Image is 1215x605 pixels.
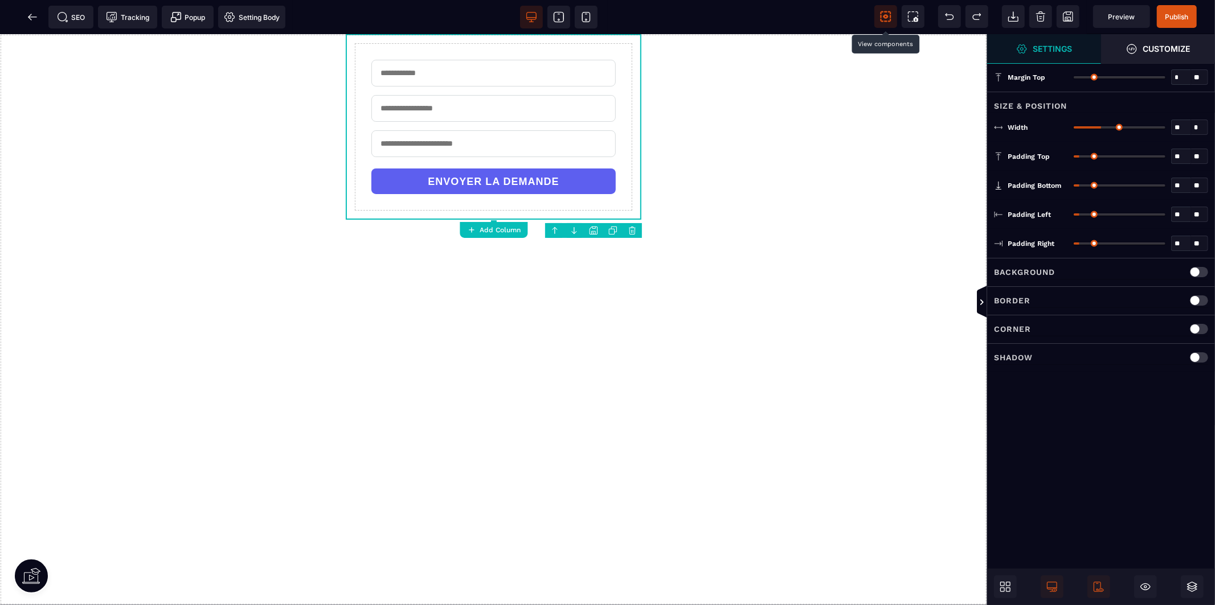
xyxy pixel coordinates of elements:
button: ENVOYER LA DEMANDE [371,134,616,160]
span: Redo [966,5,988,28]
span: Is Show Desktop [1041,575,1063,598]
p: Corner [994,322,1031,336]
span: Open Style Manager [1101,34,1215,64]
span: Width [1008,123,1028,132]
span: Open Sub Layers [1181,575,1204,598]
span: Setting Body [224,11,280,23]
span: Save [1057,5,1079,28]
span: Publish [1165,13,1189,21]
span: Open Blocks [994,575,1017,598]
span: Tracking [106,11,149,23]
span: Back [21,6,44,28]
span: Screenshot [902,5,924,28]
span: Padding Bottom [1008,181,1061,190]
span: Padding Top [1008,152,1050,161]
div: Size & Position [987,92,1215,113]
span: Margin Top [1008,73,1045,82]
span: Padding Left [1008,210,1051,219]
span: Open Style Manager [987,34,1101,64]
span: Popup [170,11,206,23]
span: Seo meta data [48,6,93,28]
span: Preview [1108,13,1135,21]
span: View desktop [520,6,543,28]
span: Preview [1093,5,1150,28]
span: Is Show Mobile [1087,575,1110,598]
span: Create Alert Modal [162,6,214,28]
p: Background [994,265,1055,279]
span: Clear [1029,5,1052,28]
span: Padding Right [1008,239,1054,248]
p: Shadow [994,351,1033,364]
span: Tracking code [98,6,157,28]
span: View components [874,5,897,28]
span: View tablet [547,6,570,28]
span: Cmd Hidden Block [1134,575,1157,598]
p: Border [994,294,1030,307]
button: Add Column [460,222,527,238]
span: SEO [57,11,85,23]
span: Toggle Views [987,286,999,320]
strong: Add Column [480,226,521,234]
span: Favicon [218,6,285,28]
span: View mobile [575,6,598,28]
span: Undo [938,5,961,28]
strong: Settings [1033,44,1073,53]
span: Save [1157,5,1197,28]
strong: Customize [1143,44,1191,53]
span: Open Import Webpage [1002,5,1025,28]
